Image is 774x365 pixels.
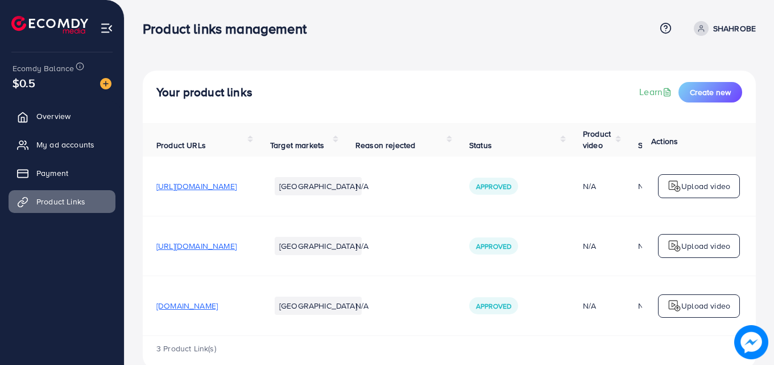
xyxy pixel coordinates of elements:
[469,140,492,151] span: Status
[355,181,369,192] span: N/A
[681,179,730,193] p: Upload video
[476,301,511,311] span: Approved
[638,181,651,192] div: N/A
[638,300,651,311] div: N/A
[651,136,678,147] span: Actions
[734,325,768,359] img: image
[36,139,94,150] span: My ad accounts
[638,240,651,252] div: N/A
[476,241,511,251] span: Approved
[156,300,218,311] span: [DOMAIN_NAME]
[639,85,674,99] a: Learn
[668,179,681,193] img: logo
[9,133,115,156] a: My ad accounts
[275,237,362,255] li: [GEOGRAPHIC_DATA]
[681,299,730,313] p: Upload video
[355,300,369,311] span: N/A
[9,105,115,128] a: Overview
[100,78,111,89] img: image
[678,82,742,102] button: Create new
[668,299,681,313] img: logo
[13,75,36,91] span: $0.5
[156,140,206,151] span: Product URLs
[583,300,611,311] div: N/A
[690,87,731,98] span: Create new
[36,110,71,122] span: Overview
[583,240,611,252] div: N/A
[156,240,237,252] span: [URL][DOMAIN_NAME]
[9,162,115,184] a: Payment
[275,297,362,315] li: [GEOGRAPHIC_DATA]
[9,190,115,213] a: Product Links
[36,167,68,179] span: Payment
[355,240,369,252] span: N/A
[156,85,253,100] h4: Your product links
[36,196,85,207] span: Product Links
[13,63,74,74] span: Ecomdy Balance
[275,177,362,195] li: [GEOGRAPHIC_DATA]
[476,182,511,191] span: Approved
[638,140,683,151] span: Status video
[583,128,611,151] span: Product video
[156,181,237,192] span: [URL][DOMAIN_NAME]
[713,22,756,35] p: SHAHROBE
[583,181,611,192] div: N/A
[270,140,324,151] span: Target markets
[100,22,113,35] img: menu
[668,239,681,253] img: logo
[143,20,316,37] h3: Product links management
[689,21,756,36] a: SHAHROBE
[11,16,88,34] img: logo
[355,140,415,151] span: Reason rejected
[156,343,216,354] span: 3 Product Link(s)
[681,239,730,253] p: Upload video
